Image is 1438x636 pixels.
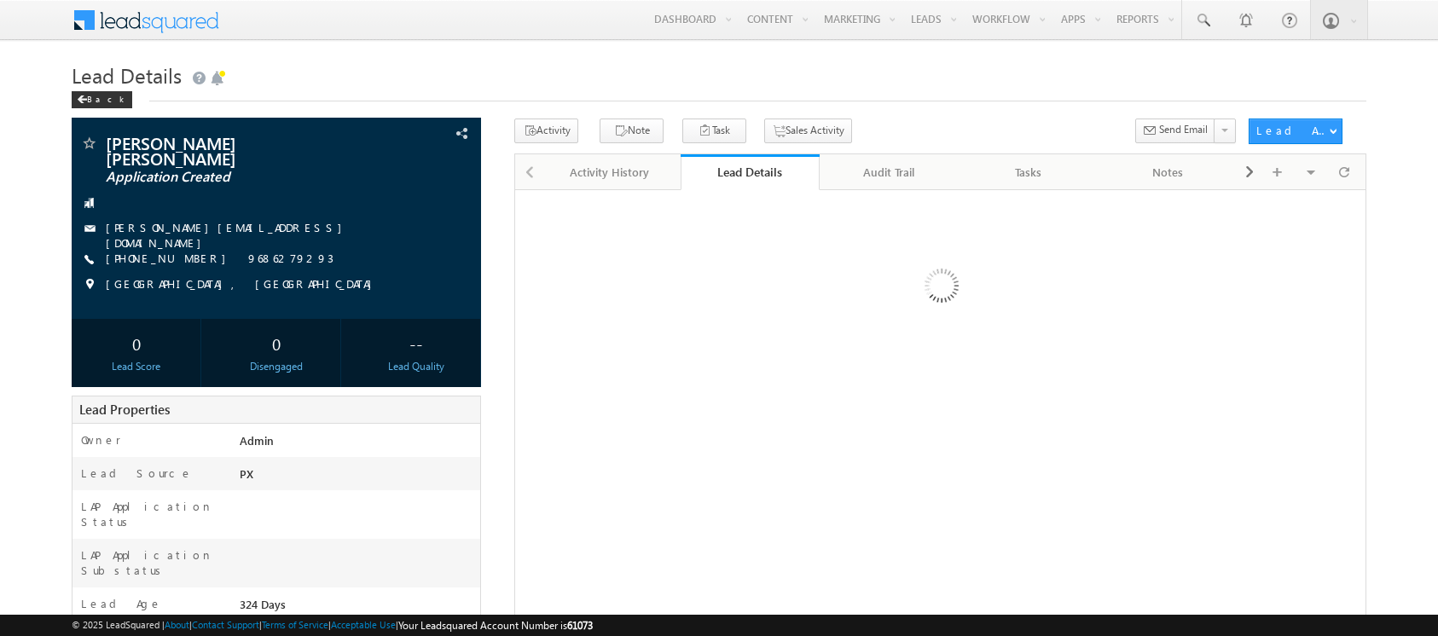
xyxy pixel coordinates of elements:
[72,61,182,89] span: Lead Details
[106,135,361,165] span: [PERSON_NAME] [PERSON_NAME]
[1112,162,1223,182] div: Notes
[1159,122,1208,137] span: Send Email
[216,327,336,359] div: 0
[76,359,196,374] div: Lead Score
[1256,123,1329,138] div: Lead Actions
[106,276,380,293] span: [GEOGRAPHIC_DATA], [GEOGRAPHIC_DATA]
[81,499,220,529] label: LAP Application Status
[106,220,351,250] a: [PERSON_NAME][EMAIL_ADDRESS][DOMAIN_NAME]
[764,119,852,143] button: Sales Activity
[331,619,396,630] a: Acceptable Use
[79,401,170,418] span: Lead Properties
[852,200,1029,377] img: Loading...
[72,90,141,105] a: Back
[833,162,944,182] div: Audit Trail
[567,619,593,632] span: 61073
[235,596,480,620] div: 324 Days
[554,162,665,182] div: Activity History
[106,251,333,268] span: [PHONE_NUMBER] 9686279293
[216,359,336,374] div: Disengaged
[240,433,274,448] span: Admin
[72,617,593,633] span: © 2025 LeadSquared | | | | |
[81,547,220,578] label: LAP Application Substatus
[72,91,132,108] div: Back
[262,619,328,630] a: Terms of Service
[81,596,162,611] label: Lead Age
[600,119,664,143] button: Note
[682,119,746,143] button: Task
[81,432,121,448] label: Owner
[973,162,1084,182] div: Tasks
[514,119,578,143] button: Activity
[820,154,960,190] a: Audit Trail
[356,359,476,374] div: Lead Quality
[541,154,681,190] a: Activity History
[960,154,1099,190] a: Tasks
[192,619,259,630] a: Contact Support
[398,619,593,632] span: Your Leadsquared Account Number is
[1135,119,1215,143] button: Send Email
[1249,119,1342,144] button: Lead Actions
[76,327,196,359] div: 0
[235,465,480,489] div: PX
[81,465,193,481] label: Lead Source
[165,619,189,630] a: About
[106,169,361,186] span: Application Created
[356,327,476,359] div: --
[681,154,820,190] a: Lead Details
[693,164,808,180] div: Lead Details
[1099,154,1238,190] a: Notes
